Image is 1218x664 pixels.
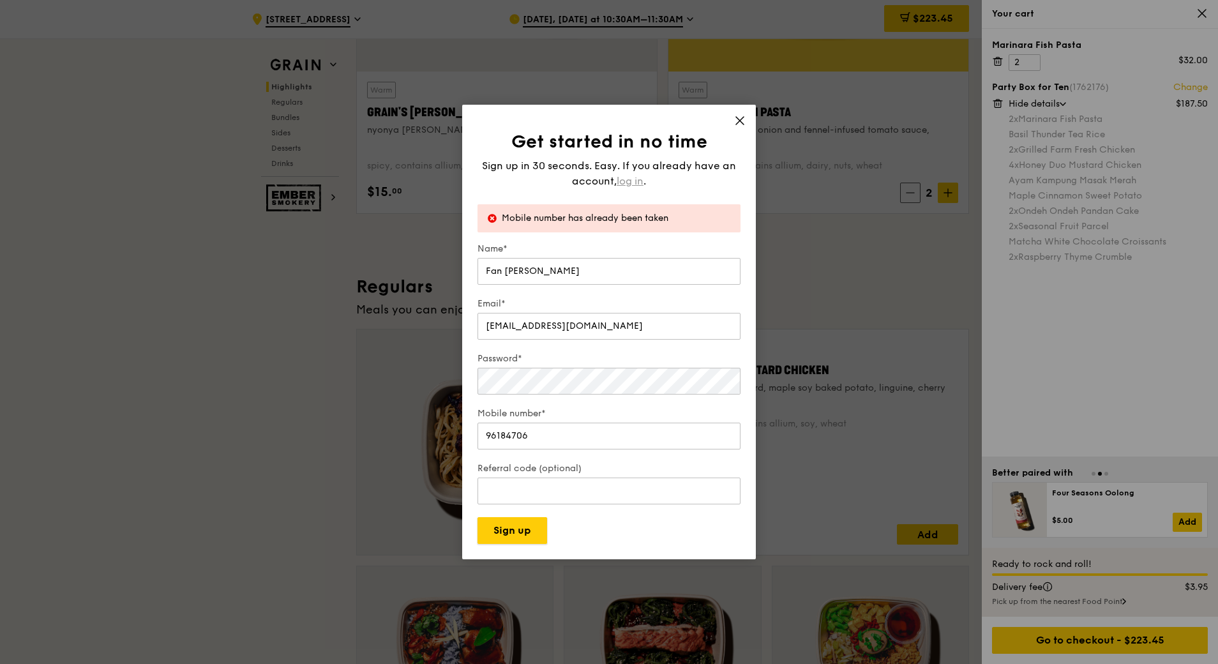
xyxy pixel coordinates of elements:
[477,243,741,255] label: Name*
[477,517,547,544] button: Sign up
[617,174,643,189] span: log in
[502,212,730,225] div: Mobile number has already been taken
[482,160,736,187] span: Sign up in 30 seconds. Easy. If you already have an account,
[477,298,741,310] label: Email*
[477,407,741,420] label: Mobile number*
[643,175,646,187] span: .
[477,130,741,153] h1: Get started in no time
[477,462,741,475] label: Referral code (optional)
[477,352,741,365] label: Password*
